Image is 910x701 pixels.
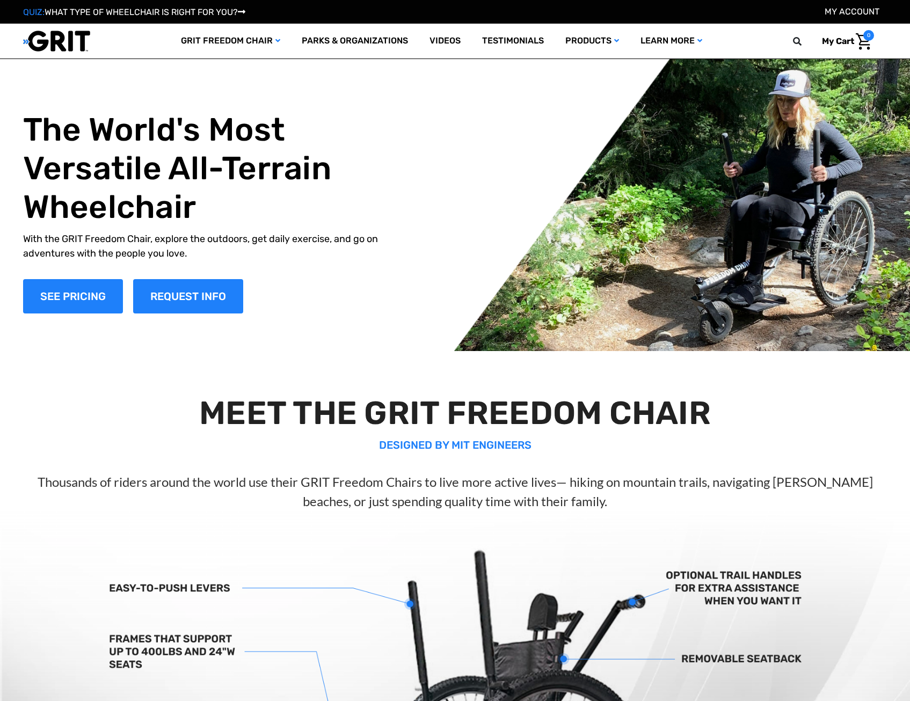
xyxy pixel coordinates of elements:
[170,24,291,59] a: GRIT Freedom Chair
[291,24,419,59] a: Parks & Organizations
[814,30,874,53] a: Cart with 0 items
[471,24,555,59] a: Testimonials
[23,7,45,17] span: QUIZ:
[825,6,879,17] a: Account
[856,33,871,50] img: Cart
[798,30,814,53] input: Search
[630,24,713,59] a: Learn More
[822,36,854,46] span: My Cart
[23,279,123,313] a: Shop Now
[23,437,887,453] p: DESIGNED BY MIT ENGINEERS
[863,30,874,41] span: 0
[133,279,243,313] a: Slide number 1, Request Information
[419,24,471,59] a: Videos
[23,472,887,511] p: Thousands of riders around the world use their GRIT Freedom Chairs to live more active lives— hik...
[555,24,630,59] a: Products
[23,232,402,261] p: With the GRIT Freedom Chair, explore the outdoors, get daily exercise, and go on adventures with ...
[23,30,90,52] img: GRIT All-Terrain Wheelchair and Mobility Equipment
[23,7,245,17] a: QUIZ:WHAT TYPE OF WHEELCHAIR IS RIGHT FOR YOU?
[23,111,402,227] h1: The World's Most Versatile All-Terrain Wheelchair
[23,394,887,433] h2: MEET THE GRIT FREEDOM CHAIR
